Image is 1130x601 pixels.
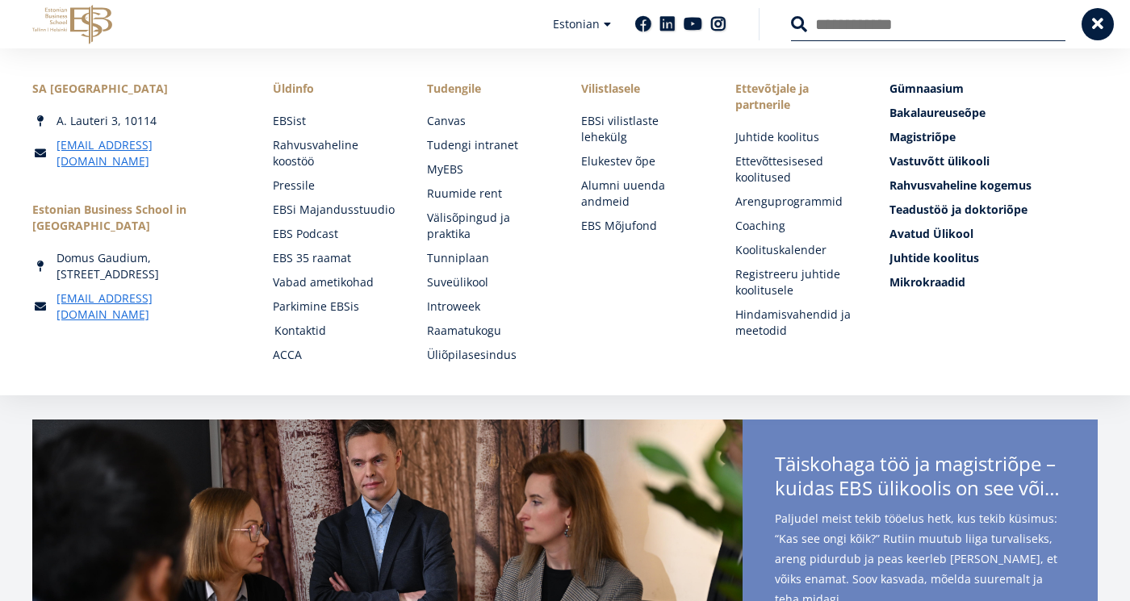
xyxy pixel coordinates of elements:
[889,81,1098,97] a: Gümnaasium
[273,202,395,218] a: EBSi Majandusstuudio
[889,177,1032,193] span: Rahvusvaheline kogemus
[635,16,651,32] a: Facebook
[659,16,676,32] a: Linkedin
[735,218,857,234] a: Coaching
[889,153,990,169] span: Vastuvõtt ülikooli
[427,250,549,266] a: Tunniplaan
[889,81,964,96] span: Gümnaasium
[427,161,549,177] a: MyEBS
[735,266,857,298] a: Registreeru juhtide koolitusele
[735,307,857,339] a: Hindamisvahendid ja meetodid
[581,177,703,210] a: Alumni uuenda andmeid
[273,177,395,194] a: Pressile
[273,298,395,315] a: Parkimine EBSis
[581,153,703,169] a: Elukestev õpe
[889,177,1098,194] a: Rahvusvaheline kogemus
[427,347,549,363] a: Üliõpilasesindus
[889,105,986,120] span: Bakalaureuseõpe
[32,250,241,282] div: Domus Gaudium, [STREET_ADDRESS]
[581,218,703,234] a: EBS Mõjufond
[427,137,549,153] a: Tudengi intranet
[273,347,395,363] a: ACCA
[581,81,703,97] span: Vilistlasele
[735,194,857,210] a: Arenguprogrammid
[273,113,395,129] a: EBSist
[889,129,1098,145] a: Magistriõpe
[581,113,703,145] a: EBSi vilistlaste lehekülg
[273,137,395,169] a: Rahvusvaheline koostöö
[427,323,549,339] a: Raamatukogu
[273,226,395,242] a: EBS Podcast
[889,250,979,265] span: Juhtide koolitus
[32,81,241,97] div: SA [GEOGRAPHIC_DATA]
[32,113,241,129] div: A. Lauteri 3, 10114
[889,202,1098,218] a: Teadustöö ja doktoriõpe
[273,81,395,97] span: Üldinfo
[427,81,549,97] a: Tudengile
[889,226,973,241] span: Avatud Ülikool
[427,274,549,290] a: Suveülikool
[735,129,857,145] a: Juhtide koolitus
[889,105,1098,121] a: Bakalaureuseõpe
[889,129,956,144] span: Magistriõpe
[273,274,395,290] a: Vabad ametikohad
[273,250,395,266] a: EBS 35 raamat
[274,323,396,339] a: Kontaktid
[889,274,1098,290] a: Mikrokraadid
[735,242,857,258] a: Koolituskalender
[889,250,1098,266] a: Juhtide koolitus
[735,153,857,186] a: Ettevõttesisesed koolitused
[775,452,1065,505] span: Täiskohaga töö ja magistriõpe –
[889,226,1098,242] a: Avatud Ülikool
[427,298,549,315] a: Introweek
[427,210,549,242] a: Välisõpingud ja praktika
[56,290,241,323] a: [EMAIL_ADDRESS][DOMAIN_NAME]
[889,153,1098,169] a: Vastuvõtt ülikooli
[427,186,549,202] a: Ruumide rent
[684,16,702,32] a: Youtube
[775,476,1065,500] span: kuidas EBS ülikoolis on see võimalik?
[710,16,726,32] a: Instagram
[427,113,549,129] a: Canvas
[889,274,965,290] span: Mikrokraadid
[735,81,857,113] span: Ettevõtjale ja partnerile
[56,137,241,169] a: [EMAIL_ADDRESS][DOMAIN_NAME]
[32,202,241,234] div: Estonian Business School in [GEOGRAPHIC_DATA]
[889,202,1027,217] span: Teadustöö ja doktoriõpe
